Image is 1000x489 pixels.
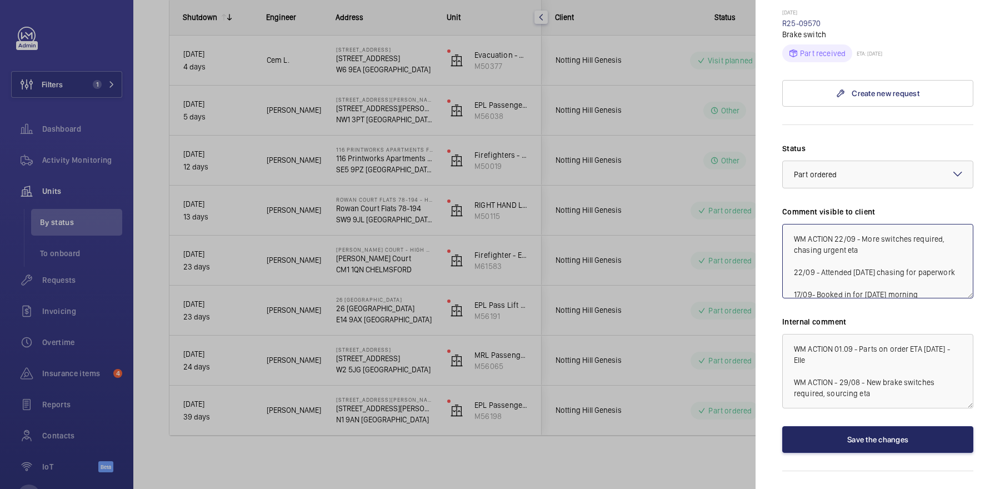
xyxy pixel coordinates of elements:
a: R25-09570 [782,19,821,28]
p: Brake switch [782,29,973,40]
p: ETA: [DATE] [852,50,882,57]
label: Comment visible to client [782,206,973,217]
button: Save the changes [782,426,973,453]
label: Status [782,143,973,154]
p: [DATE] [782,9,973,18]
span: Part ordered [794,170,837,179]
a: Create new request [782,80,973,107]
label: Internal comment [782,316,973,327]
p: Part received [800,48,846,59]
